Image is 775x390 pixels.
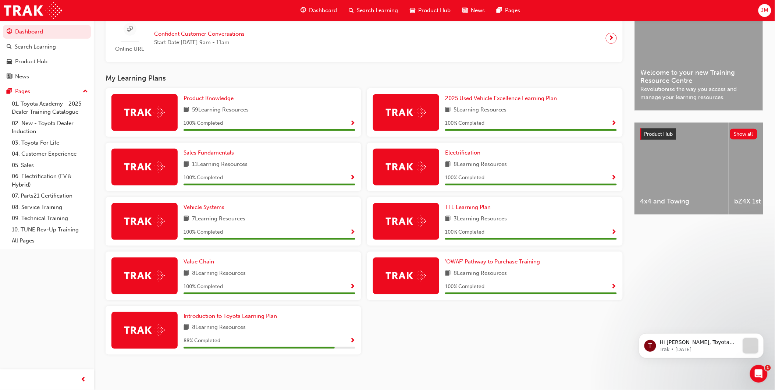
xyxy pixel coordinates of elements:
[184,106,189,115] span: book-icon
[445,94,560,103] a: 2025 Used Vehicle Excellence Learning Plan
[184,337,220,345] span: 88 % Completed
[7,88,12,95] span: pages-icon
[386,270,426,281] img: Trak
[184,174,223,182] span: 100 % Completed
[641,68,757,85] span: Welcome to your new Training Resource Centre
[454,160,507,169] span: 8 Learning Resources
[9,213,91,224] a: 09. Technical Training
[81,375,86,384] span: prev-icon
[184,203,227,212] a: Vehicle Systems
[350,119,355,128] button: Show Progress
[765,365,771,371] span: 1
[184,312,280,320] a: Introduction to Toyota Learning Plan
[184,160,189,169] span: book-icon
[445,203,494,212] a: TFL Learning Plan
[15,43,56,51] div: Search Learning
[350,173,355,182] button: Show Progress
[611,228,617,237] button: Show Progress
[628,319,775,370] iframe: Intercom notifications message
[192,323,246,333] span: 8 Learning Resources
[611,175,617,181] span: Show Progress
[106,74,623,82] h3: My Learning Plans
[124,325,165,336] img: Trak
[491,3,526,18] a: pages-iconPages
[350,175,355,181] span: Show Progress
[454,269,507,278] span: 8 Learning Resources
[350,337,355,346] button: Show Progress
[111,45,148,53] span: Online URL
[9,235,91,247] a: All Pages
[350,284,355,290] span: Show Progress
[9,137,91,149] a: 03. Toyota For Life
[9,118,91,137] a: 02. New - Toyota Dealer Induction
[192,214,245,224] span: 7 Learning Resources
[15,57,47,66] div: Product Hub
[124,216,165,227] img: Trak
[184,149,234,156] span: Sales Fundamentals
[350,228,355,237] button: Show Progress
[184,214,189,224] span: book-icon
[15,87,30,96] div: Pages
[4,2,62,19] a: Trak
[192,160,248,169] span: 11 Learning Resources
[309,6,337,15] span: Dashboard
[497,6,502,15] span: pages-icon
[505,6,520,15] span: Pages
[445,269,451,278] span: book-icon
[154,38,245,47] span: Start Date: [DATE] 9am - 11am
[184,258,217,266] a: Value Chain
[7,29,12,35] span: guage-icon
[7,58,12,65] span: car-icon
[611,229,617,236] span: Show Progress
[445,283,484,291] span: 100 % Completed
[349,6,354,15] span: search-icon
[640,128,757,140] a: Product HubShow all
[611,119,617,128] button: Show Progress
[462,6,468,15] span: news-icon
[611,173,617,182] button: Show Progress
[445,204,491,210] span: TFL Learning Plan
[9,202,91,213] a: 08. Service Training
[3,40,91,54] a: Search Learning
[350,282,355,291] button: Show Progress
[640,197,722,206] span: 4x4 and Towing
[386,161,426,173] img: Trak
[456,3,491,18] a: news-iconNews
[111,20,617,56] a: Online URLConfident Customer ConversationsStart Date:[DATE] 9am - 11am
[127,25,133,34] span: sessionType_ONLINE_URL-icon
[3,70,91,84] a: News
[611,120,617,127] span: Show Progress
[611,284,617,290] span: Show Progress
[184,323,189,333] span: book-icon
[184,204,224,210] span: Vehicle Systems
[3,85,91,98] button: Pages
[454,214,507,224] span: 3 Learning Resources
[445,214,451,224] span: book-icon
[7,44,12,50] span: search-icon
[350,120,355,127] span: Show Progress
[184,149,237,157] a: Sales Fundamentals
[192,269,246,278] span: 8 Learning Resources
[295,3,343,18] a: guage-iconDashboard
[9,171,91,190] a: 06. Electrification (EV & Hybrid)
[758,4,771,17] button: JM
[386,107,426,118] img: Trak
[184,95,234,102] span: Product Knowledge
[357,6,398,15] span: Search Learning
[418,6,451,15] span: Product Hub
[184,283,223,291] span: 100 % Completed
[7,74,12,80] span: news-icon
[154,30,245,38] span: Confident Customer Conversations
[634,123,728,214] a: 4x4 and Towing
[343,3,404,18] a: search-iconSearch Learning
[9,224,91,235] a: 10. TUNE Rev-Up Training
[124,107,165,118] img: Trak
[445,95,557,102] span: 2025 Used Vehicle Excellence Learning Plan
[301,6,306,15] span: guage-icon
[184,228,223,237] span: 100 % Completed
